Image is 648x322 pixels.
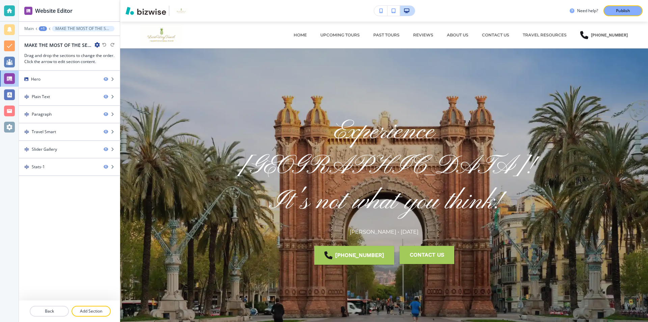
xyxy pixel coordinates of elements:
div: Hero [19,71,120,88]
h2: Website Editor [35,7,73,15]
p: REVIEWS [413,32,433,38]
button: Contact Us [400,246,454,264]
div: Travel Smart [32,129,56,135]
p: Publish [616,8,630,14]
a: [PHONE_NUMBER] [314,246,394,265]
img: Drag [24,112,29,117]
div: Stats-1 [32,164,45,170]
div: Paragraph [32,111,52,117]
div: DragSlider Gallery [19,141,120,158]
img: Bizwise Logo [126,7,166,15]
button: MAKE THE MOST OF THE SEASON BY FOLLOWING THESE SIMPLE GUIDELINES [52,26,114,31]
h1: Experience [GEOGRAPHIC_DATA]! It's not what you think! [222,114,546,219]
div: Plain Text [32,94,50,100]
img: Drag [24,129,29,134]
p: CONTACT US [482,32,509,38]
div: DragStats-1 [19,158,120,175]
p: MAKE THE MOST OF THE SEASON BY FOLLOWING THESE SIMPLE GUIDELINES [55,26,111,31]
div: Slider Gallery [32,146,57,152]
p: Past Tours [373,32,400,38]
div: DragTravel Smart [19,123,120,140]
img: Your Logo [172,7,190,14]
h3: Drag and drop the sections to change the order. Click the arrow to edit section content. [24,53,114,65]
div: Hero [31,76,40,82]
p: Back [30,308,68,314]
p: Travel Resources [523,32,567,38]
img: Drag [24,147,29,152]
p: HOME [294,32,307,38]
h2: MAKE THE MOST OF THE SEASON BY FOLLOWING THESE SIMPLE GUIDELINES [24,41,92,49]
button: Back [30,306,69,317]
p: Add Section [72,308,110,314]
div: DragPlain Text [19,88,120,105]
button: Add Section [72,306,111,317]
button: +1 [39,26,47,31]
p: [PERSON_NAME] • [DATE] [350,228,418,236]
button: Main [24,26,34,31]
p: ABOUT US [447,32,468,38]
a: [PHONE_NUMBER] [580,25,628,45]
h3: Need help? [577,8,598,14]
img: Drag [24,165,29,169]
img: editor icon [24,7,32,15]
img: Drag [24,94,29,99]
button: Publish [603,5,643,16]
img: LuxeWayTravel LLC [134,25,201,45]
div: DragParagraph [19,106,120,123]
p: Upcoming Tours [320,32,360,38]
